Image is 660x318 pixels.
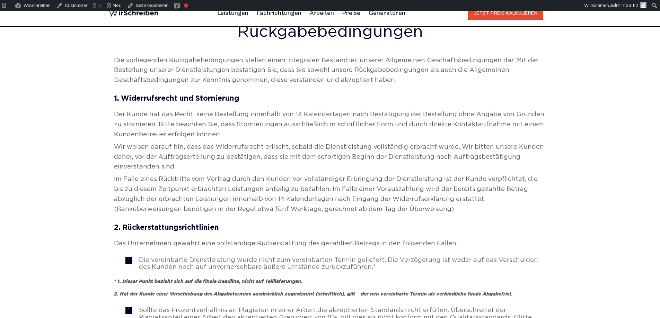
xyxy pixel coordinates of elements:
span: Wir weisen darauf hin, dass das Widerrufsrecht erlischt, sobald die Dienstleistung vollständig er... [114,144,544,170]
span: Der Kunde hat das Recht, seine Bestellung innerhalb von 14 Kalendertagen nach Bestätigung der Bes... [114,112,544,137]
h1: Rückgabebedingungen [114,22,546,43]
span: Neu [113,0,122,11]
span: . (Banküberweisungen benötigen in der Regel etwa fünf Werktage, gerechnet ab dem Tag der Überweis... [114,197,485,212]
span: 0 [98,0,102,11]
div: Fokus-Schlüsselphrase nicht gesetzt [184,3,188,8]
span: Die vereinbarte Dienstleistung wurde nicht zum vereinbarten Termin geliefert. Die Verzögerung ist... [139,257,538,270]
span: * 1. Dieser Punkt bezieht sich auf die finale Deadline, nicht auf Teillieferungen. [114,280,302,284]
span: Die vorliegenden Rückgabebedingungen stellen einen integralen Bestandteil unserer Allgemeinen Ges... [114,58,538,83]
button: JETZT PREIS KALKULIEREN [468,6,544,20]
b: 1. Widerrufsrecht und Stornierung [114,96,239,102]
b: 2. Rückerstattungsrichtlinien [114,225,219,231]
span: 2. Hat der Kunde einer Verschiebung des Abgabetermins ausdrücklich zugestimmt (schriftlich), gilt... [114,292,513,297]
span: Im Falle eines Rücktritts vom Vertrag durch den Kunden vor vollständiger Erbringung der Dienstlei... [114,176,538,202]
a: Preise [342,9,360,17]
span: Das Unternehmen gewährt eine vollständige Rückerstattung des gezahlten Betrags in den folgenden F... [114,241,458,246]
span: admin1231112 [610,4,638,8]
img: logo wirschreiben [108,6,158,20]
